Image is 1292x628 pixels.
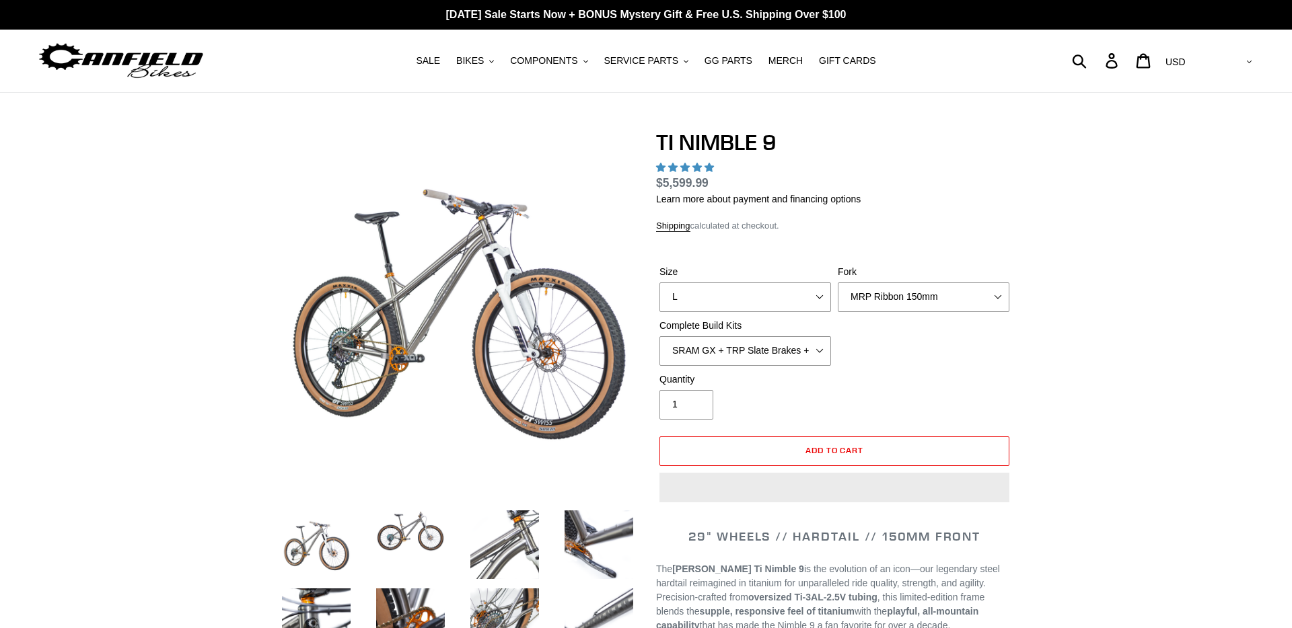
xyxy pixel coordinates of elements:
button: SERVICE PARTS [597,52,694,70]
button: Add to cart [659,436,1009,466]
img: Load image into Gallery viewer, TI NIMBLE 9 [279,508,353,582]
a: Shipping [656,221,690,232]
a: SALE [409,52,447,70]
label: Complete Build Kits [659,319,831,333]
img: Load image into Gallery viewer, TI NIMBLE 9 [468,508,542,582]
input: Search [1079,46,1114,75]
span: SERVICE PARTS [604,55,678,67]
span: BIKES [456,55,484,67]
button: BIKES [450,52,501,70]
a: GG PARTS [698,52,759,70]
span: GG PARTS [705,55,752,67]
label: Quantity [659,372,831,387]
span: COMPONENTS [510,55,577,67]
strong: supple, responsive feel of titanium [700,606,855,617]
strong: [PERSON_NAME] Ti Nimble 9 [672,563,804,574]
img: Load image into Gallery viewer, TI NIMBLE 9 [373,508,447,555]
span: Add to cart [805,445,864,455]
img: Load image into Gallery viewer, TI NIMBLE 9 [562,508,636,582]
a: Learn more about payment and financing options [656,194,861,204]
img: TI NIMBLE 9 [282,132,633,483]
a: MERCH [762,52,810,70]
span: GIFT CARDS [819,55,876,67]
h1: TI NIMBLE 9 [656,130,1013,155]
span: 29" WHEELS // HARDTAIL // 150MM FRONT [688,528,980,544]
span: SALE [416,55,440,67]
strong: oversized Ti-3AL-2.5V tubing [748,592,877,602]
div: calculated at checkout. [656,219,1013,233]
label: Size [659,265,831,279]
a: GIFT CARDS [812,52,883,70]
button: COMPONENTS [503,52,594,70]
span: 4.89 stars [656,162,717,173]
img: Canfield Bikes [37,40,205,82]
span: MERCH [768,55,803,67]
label: Fork [838,265,1009,279]
span: $5,599.99 [656,176,709,190]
